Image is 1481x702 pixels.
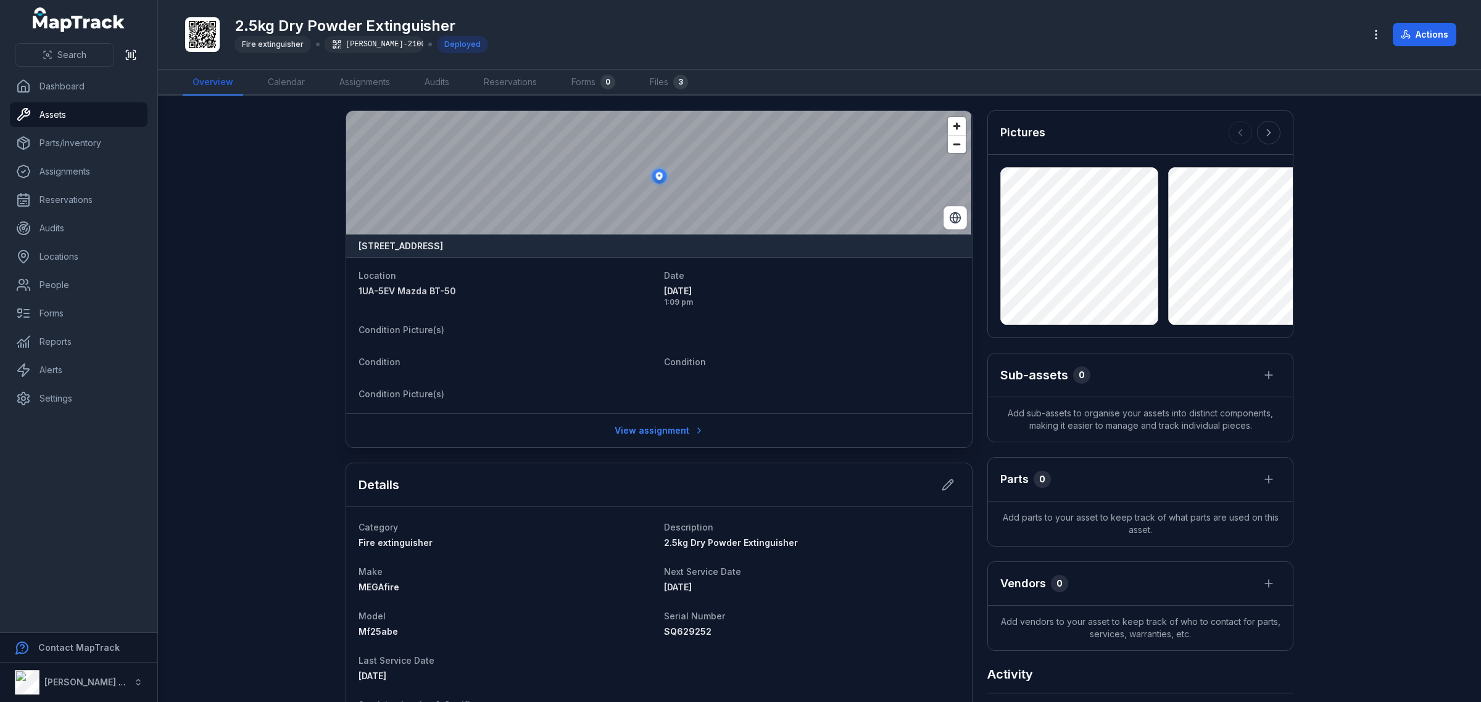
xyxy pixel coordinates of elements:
span: Last Service Date [359,655,434,666]
span: 1:09 pm [664,297,960,307]
a: Audits [10,216,147,241]
div: 0 [1051,575,1068,592]
h2: Details [359,476,399,493]
time: 11/7/2025, 12:00:00 AM [664,582,692,592]
span: Next Service Date [664,566,741,577]
strong: [PERSON_NAME] Air [44,677,130,687]
a: Locations [10,244,147,269]
button: Actions [1393,23,1456,46]
span: [DATE] [664,285,960,297]
time: 9/23/2025, 1:09:22 PM [664,285,960,307]
h3: Pictures [1000,124,1045,141]
a: 1UA-5EV Mazda BT-50 [359,285,654,297]
span: [DATE] [664,582,692,592]
span: Search [57,49,86,61]
span: Fire extinguisher [359,537,433,548]
div: 0 [600,75,615,89]
div: 0 [1034,471,1051,488]
h2: Sub-assets [1000,366,1068,384]
strong: [STREET_ADDRESS] [359,240,443,252]
span: Add vendors to your asset to keep track of who to contact for parts, services, warranties, etc. [988,606,1293,650]
h3: Parts [1000,471,1029,488]
a: Assets [10,102,147,127]
span: Condition [359,357,400,367]
a: Reservations [474,70,547,96]
canvas: Map [346,111,971,234]
span: Mf25abe [359,626,398,637]
a: View assignment [607,419,712,442]
h1: 2.5kg Dry Powder Extinguisher [234,16,488,36]
span: Description [664,522,713,532]
span: Category [359,522,398,532]
a: Dashboard [10,74,147,99]
a: Reservations [10,188,147,212]
span: Make [359,566,383,577]
button: Zoom out [948,135,966,153]
span: Serial Number [664,611,725,621]
span: Condition [664,357,706,367]
a: Overview [183,70,243,96]
span: Model [359,611,386,621]
a: Calendar [258,70,315,96]
span: Fire extinguisher [242,39,304,49]
a: Forms [10,301,147,326]
a: Parts/Inventory [10,131,147,155]
a: Forms0 [562,70,625,96]
div: [PERSON_NAME]-2100 [325,36,423,53]
span: Condition Picture(s) [359,389,444,399]
strong: Contact MapTrack [38,642,120,653]
a: Audits [415,70,459,96]
span: MEGAfire [359,582,399,592]
span: SQ629252 [664,626,711,637]
span: Date [664,270,684,281]
h3: Vendors [1000,575,1046,592]
button: Search [15,43,114,67]
button: Zoom in [948,117,966,135]
span: Add parts to your asset to keep track of what parts are used on this asset. [988,502,1293,546]
a: Alerts [10,358,147,382]
a: Reports [10,329,147,354]
span: [DATE] [359,671,386,681]
time: 7/5/2025, 12:00:00 AM [359,671,386,681]
a: People [10,273,147,297]
a: Settings [10,386,147,411]
span: 2.5kg Dry Powder Extinguisher [664,537,798,548]
h2: Activity [987,666,1033,683]
span: Add sub-assets to organise your assets into distinct components, making it easier to manage and t... [988,397,1293,442]
span: Condition Picture(s) [359,324,444,335]
a: Assignments [330,70,400,96]
a: MapTrack [33,7,125,32]
div: 3 [673,75,688,89]
div: Deployed [437,36,488,53]
button: Switch to Satellite View [944,206,967,229]
div: 0 [1073,366,1090,384]
a: Assignments [10,159,147,184]
a: Files3 [640,70,698,96]
span: Location [359,270,396,281]
span: 1UA-5EV Mazda BT-50 [359,286,456,296]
